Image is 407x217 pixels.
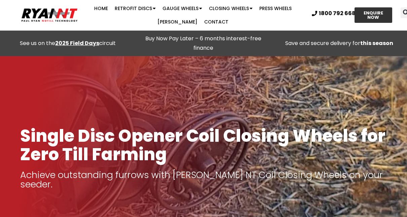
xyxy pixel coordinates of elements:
[20,170,387,189] p: Achieve outstanding furrows with [PERSON_NAME] NT Coil Closing Wheels on your seeder.
[139,34,268,53] p: Buy Now Pay Later – 6 months interest-free finance
[319,11,356,16] span: 1800 792 668
[79,2,307,29] nav: Menu
[206,2,256,15] a: Closing Wheels
[360,39,393,47] strong: this season
[361,11,386,19] span: ENQUIRE NOW
[312,11,356,16] a: 1800 792 668
[355,7,392,23] a: ENQUIRE NOW
[111,2,159,15] a: Retrofit Discs
[256,2,295,15] a: Press Wheels
[201,15,232,29] a: Contact
[20,6,79,24] img: Ryan NT logo
[55,39,99,47] a: 2025 Field Days
[159,2,206,15] a: Gauge Wheels
[154,15,201,29] a: [PERSON_NAME]
[3,39,132,48] div: See us on the circuit
[275,39,404,48] p: Save and secure delivery for
[91,2,111,15] a: Home
[20,127,387,164] h1: Single Disc Opener Coil Closing Wheels for Zero Till Farming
